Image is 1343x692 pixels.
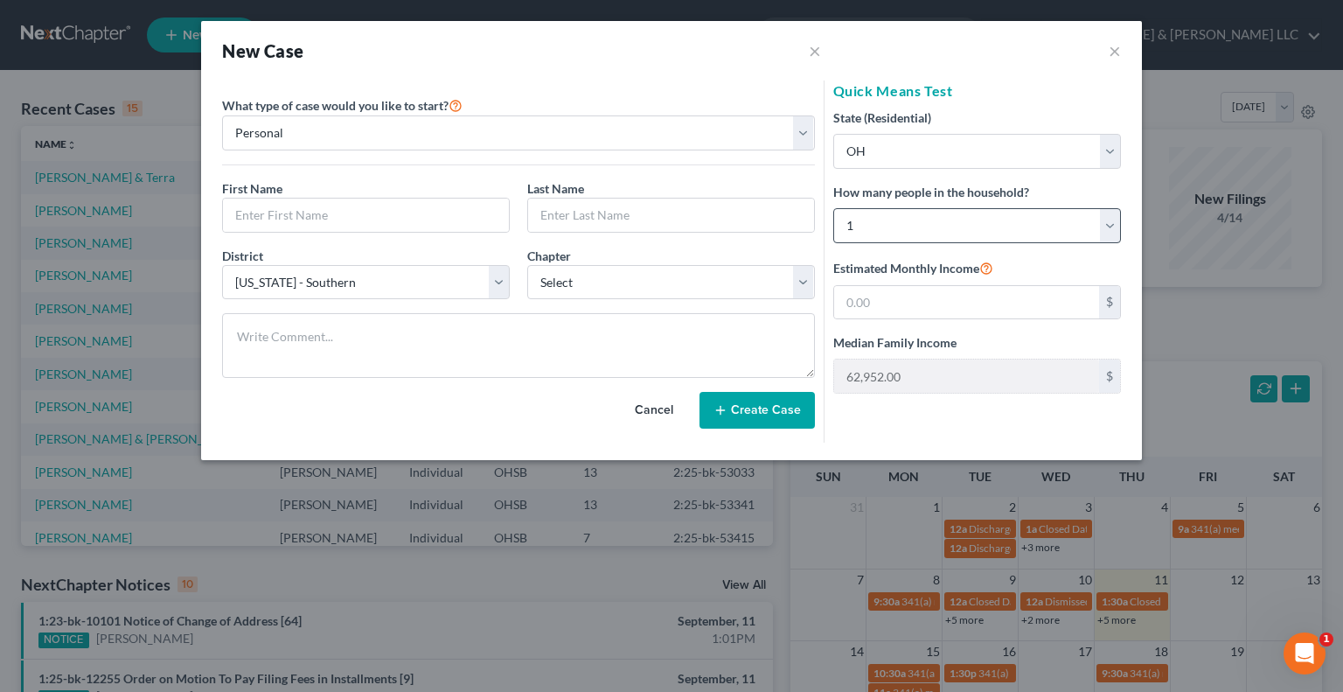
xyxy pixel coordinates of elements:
[809,38,821,63] button: ×
[527,248,571,263] span: Chapter
[1284,633,1326,675] iframe: Intercom live chat
[834,286,1099,319] input: 0.00
[222,181,282,196] span: First Name
[699,392,815,429] button: Create Case
[527,181,584,196] span: Last Name
[223,199,509,232] input: Enter First Name
[1319,633,1333,647] span: 1
[222,40,303,61] strong: New Case
[833,333,957,352] label: Median Family Income
[833,257,993,278] label: Estimated Monthly Income
[616,393,692,428] button: Cancel
[528,199,814,232] input: Enter Last Name
[222,248,263,263] span: District
[1099,286,1120,319] div: $
[1109,40,1121,61] button: ×
[222,94,463,115] label: What type of case would you like to start?
[833,110,931,125] span: State (Residential)
[1099,360,1120,393] div: $
[833,183,1029,201] label: How many people in the household?
[834,360,1099,393] input: 0.00
[833,80,1121,101] h5: Quick Means Test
